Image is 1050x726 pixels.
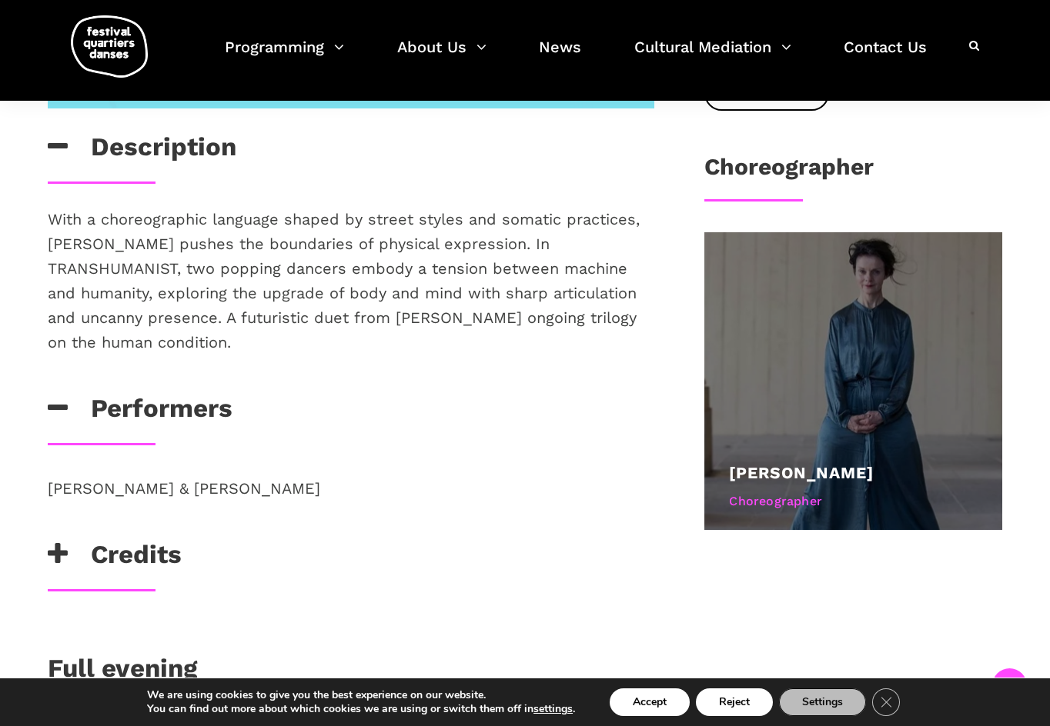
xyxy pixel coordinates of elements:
div: Choreographer [729,491,978,511]
h3: Credits [48,539,182,578]
button: Reject [696,688,773,716]
button: Accept [610,688,690,716]
a: Programming [225,34,344,79]
h3: Full evening [48,653,197,691]
a: News [539,34,581,79]
p: We are using cookies to give you the best experience on our website. [147,688,575,702]
h3: Performers [48,393,232,431]
p: With a choreographic language shaped by street styles and somatic practices, [PERSON_NAME] pushes... [48,207,654,355]
button: settings [533,702,573,716]
a: About Us [397,34,487,79]
p: You can find out more about which cookies we are using or switch them off in . [147,702,575,716]
a: Contact Us [844,34,927,79]
h3: Choreographer [704,153,874,191]
img: logo-fqd-med [71,15,148,78]
h3: Description [48,132,236,170]
button: Settings [779,688,866,716]
span: [PERSON_NAME] & [PERSON_NAME] [48,479,320,498]
a: [PERSON_NAME] [729,463,874,482]
button: Close GDPR Cookie Banner [872,688,900,716]
a: Cultural Mediation [634,34,791,79]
